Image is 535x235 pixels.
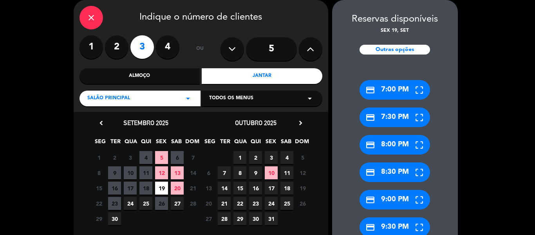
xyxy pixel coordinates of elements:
span: 27 [171,197,184,210]
span: 9 [108,166,121,179]
span: 10 [124,166,137,179]
span: 2 [108,151,121,164]
span: 16 [108,182,121,195]
span: 26 [296,197,309,210]
span: 14 [218,182,231,195]
i: arrow_drop_down [183,94,193,103]
span: 16 [249,182,262,195]
span: 22 [233,197,246,210]
span: 12 [155,166,168,179]
div: Reservas disponíveis [332,12,458,27]
div: 7:00 PM [360,80,430,100]
span: 3 [124,151,137,164]
span: 31 [265,212,278,225]
span: TER [109,137,122,150]
i: credit_card [365,140,375,150]
span: 22 [92,197,105,210]
div: 9:00 PM [360,190,430,209]
span: 7 [218,166,231,179]
span: SEG [203,137,216,150]
span: 6 [202,166,215,179]
span: 20 [202,197,215,210]
span: SAB [280,137,293,150]
span: 10 [265,166,278,179]
span: 11 [139,166,152,179]
span: 8 [233,166,246,179]
span: 4 [139,151,152,164]
span: QUI [139,137,152,150]
div: ou [187,35,213,63]
span: 28 [186,197,199,210]
i: arrow_drop_down [305,94,314,103]
div: Jantar [202,68,322,84]
span: 25 [139,197,152,210]
i: credit_card [365,222,375,232]
span: SAB [170,137,183,150]
label: 3 [130,35,154,59]
i: credit_card [365,195,375,205]
span: 6 [171,151,184,164]
span: QUA [234,137,247,150]
span: outubro 2025 [235,119,277,127]
span: 4 [280,151,293,164]
div: Outras opções [360,45,430,55]
span: 5 [296,151,309,164]
span: 30 [108,212,121,225]
span: 28 [218,212,231,225]
span: 7 [186,151,199,164]
span: 15 [92,182,105,195]
span: QUI [249,137,262,150]
span: Salão Principal [87,95,130,102]
span: 3 [265,151,278,164]
span: TER [219,137,231,150]
span: 20 [171,182,184,195]
span: 23 [108,197,121,210]
i: credit_card [365,113,375,122]
span: 17 [124,182,137,195]
span: 27 [202,212,215,225]
label: 1 [80,35,103,59]
span: 5 [155,151,168,164]
span: SEG [94,137,107,150]
i: close [87,13,96,22]
span: 14 [186,166,199,179]
span: 19 [155,182,168,195]
span: 29 [92,212,105,225]
div: Indique o número de clientes [80,6,322,29]
span: 13 [171,166,184,179]
i: credit_card [365,168,375,177]
span: setembro 2025 [123,119,168,127]
i: credit_card [365,85,375,95]
span: 12 [296,166,309,179]
i: chevron_right [296,119,305,127]
span: 21 [186,182,199,195]
span: 24 [124,197,137,210]
div: Almoço [80,68,200,84]
i: chevron_left [97,119,105,127]
span: 1 [92,151,105,164]
span: 26 [155,197,168,210]
span: 25 [280,197,293,210]
span: Todos os menus [209,95,253,102]
span: SEX [264,137,277,150]
span: 15 [233,182,246,195]
span: SEX [155,137,168,150]
span: 18 [139,182,152,195]
span: 2 [249,151,262,164]
span: 29 [233,212,246,225]
div: 7:30 PM [360,107,430,127]
span: DOM [185,137,198,150]
span: 8 [92,166,105,179]
span: 11 [280,166,293,179]
span: 18 [280,182,293,195]
label: 4 [156,35,179,59]
label: 2 [105,35,128,59]
span: 30 [249,212,262,225]
span: DOM [295,137,308,150]
div: Sex 19, set [332,27,458,35]
div: 8:30 PM [360,162,430,182]
span: 23 [249,197,262,210]
span: 1 [233,151,246,164]
span: QUA [124,137,137,150]
div: 8:00 PM [360,135,430,155]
